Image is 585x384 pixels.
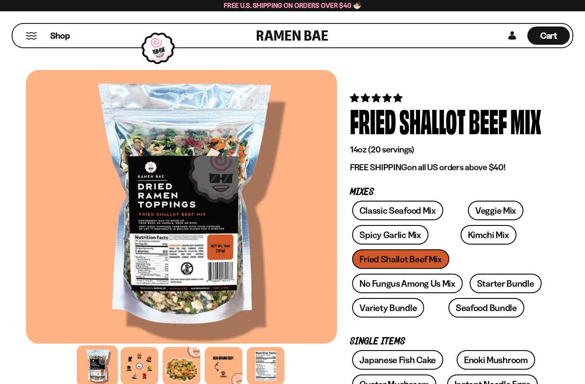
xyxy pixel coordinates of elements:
p: Mixes [350,188,546,196]
span: 4.83 stars [350,93,404,103]
a: Kimchi Mix [461,225,516,245]
a: Spicy Garlic Mix [352,225,428,245]
span: Cart [540,30,557,41]
a: Japanese Fish Cake [352,350,443,370]
a: Starter Bundle [470,274,542,293]
p: on all US orders above $40! [350,162,546,173]
a: Classic Seafood Mix [352,201,443,220]
a: Shop [50,26,70,45]
a: Enoki Mushroom [457,350,535,370]
div: Beef [469,104,507,137]
p: 14oz (20 servings) [350,144,546,155]
div: Mix [510,104,541,137]
a: Seafood Bundle [448,298,524,318]
button: Mobile Menu Trigger [26,32,37,40]
a: No Fungus Among Us Mix [352,274,462,293]
div: Shallot [399,104,465,137]
a: Variety Bundle [352,298,424,318]
span: Shop [50,30,70,42]
div: Fried [350,104,396,137]
div: Cart [527,24,570,47]
strong: FREE SHIPPING [350,162,407,172]
p: Single Items [350,338,546,346]
span: Free U.S. Shipping on Orders over $40 🍜 [224,1,361,10]
a: Veggie Mix [468,201,523,220]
